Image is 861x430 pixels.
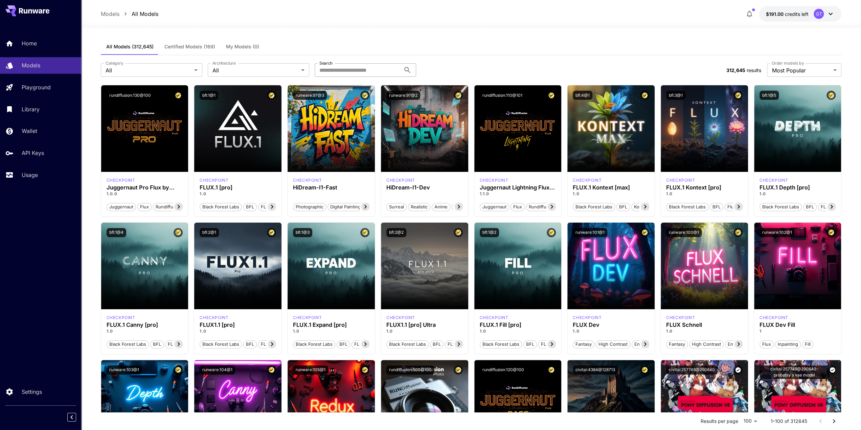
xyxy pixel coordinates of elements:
span: Environment [725,341,756,348]
span: Surreal [387,204,406,210]
p: 1.0 [666,328,743,334]
button: Fantasy [573,340,594,348]
nav: breadcrumb [101,10,158,18]
span: BFL [151,341,163,348]
button: FLUX.1 Canny [pro] [165,340,211,348]
span: Black Forest Labs [387,341,428,348]
button: Surreal [386,202,407,211]
span: BFL [617,204,630,210]
button: Certified Model – Vetted for best performance and includes a commercial license. [360,91,369,100]
button: runware:100@1 [666,228,702,237]
span: Black Forest Labs [760,204,801,210]
button: Certified Model – Vetted for best performance and includes a commercial license. [640,365,649,375]
button: BFL [337,340,350,348]
button: Certified Model – Vetted for best performance and includes a commercial license. [174,228,183,237]
p: 1.0 [200,191,276,197]
button: Black Forest Labs [760,202,802,211]
div: fluxpro [293,315,322,321]
button: runware:104@1 [200,365,235,375]
div: fluxpro [480,315,508,321]
p: checkpoint [293,177,322,183]
span: 312,645 [726,67,745,73]
span: juggernaut [480,204,509,210]
span: rundiffusion [153,204,184,210]
span: My Models (0) [226,44,259,50]
p: checkpoint [573,315,602,321]
button: Environment [632,340,663,348]
h3: FLUX1.1 [pro] [200,322,276,328]
label: Category [106,60,123,66]
button: Black Forest Labs [573,202,615,211]
p: 1.0 [666,191,743,197]
button: Certified Model – Vetted for best performance and includes a commercial license. [547,91,556,100]
p: All Models [132,10,158,18]
button: Verified working [733,365,743,375]
p: 1.0 [293,328,369,334]
p: checkpoint [107,315,135,321]
div: Collapse sidebar [72,411,81,423]
button: Digital Painting [327,202,363,211]
button: civitai:257749@290640-probably a vae model [760,365,829,379]
h3: FLUX1.1 [pro] Ultra [386,322,463,328]
button: runware:103@1 [107,365,142,375]
button: runware:101@1 [573,228,607,237]
div: 100 [741,416,760,426]
p: checkpoint [293,315,322,321]
button: Certified Model – Vetted for best performance and includes a commercial license. [174,365,183,375]
button: Black Forest Labs [293,340,335,348]
div: FLUX.1 D [760,315,788,321]
div: FLUX.1 Kontext [max] [573,177,602,183]
button: Black Forest Labs [107,340,149,348]
p: checkpoint [386,315,415,321]
button: Certified Model – Vetted for best performance and includes a commercial license. [454,228,463,237]
p: 1.0 [200,328,276,334]
button: juggernaut [107,202,136,211]
div: fluxpro [200,315,228,321]
button: bfl:2@2 [386,228,406,237]
p: checkpoint [666,315,695,321]
div: HiDream Dev [386,177,415,183]
button: rundiffusion:110@101 [480,91,525,100]
button: Fill [802,340,813,348]
button: FLUX1.1 [pro] [258,340,291,348]
p: checkpoint [480,177,508,183]
span: FLUX.1 Fill [pro] [539,341,576,348]
p: 1.0 [573,328,649,334]
span: BFL [710,204,723,210]
span: FLUX.1 [pro] [258,204,289,210]
button: flux [137,202,152,211]
p: 1.0 [386,328,463,334]
button: civitai:4384@128713 [573,365,618,375]
p: Wallet [22,127,37,135]
button: BFL [616,202,630,211]
span: BFL [337,341,350,348]
span: $191.00 [766,11,785,17]
button: bfl:1@3 [293,228,312,237]
button: Flux [760,340,774,348]
h3: FLUX.1 [pro] [200,184,276,191]
span: FLUX.1 Expand [pro] [352,341,400,348]
p: 1.0.0 [107,191,183,197]
div: Juggernaut Pro Flux by RunDiffusion [107,184,183,191]
button: Verified working [829,365,836,375]
button: Black Forest Labs [200,340,242,348]
p: 1–100 of 312645 [770,418,807,425]
div: fluxultra [386,315,415,321]
button: civitai:257749@290640 [666,365,718,375]
span: BFL [524,341,537,348]
p: Models [22,61,40,69]
button: Photographic [293,202,326,211]
button: runware:102@1 [760,228,795,237]
div: FLUX.1 D [107,177,135,183]
button: flux [511,202,525,211]
h3: FLUX.1 Fill [pro] [480,322,556,328]
div: Juggernaut Lightning Flux by RunDiffusion [480,184,556,191]
h3: FLUX Dev [573,322,649,328]
span: Most Popular [772,66,831,74]
h3: HiDream-I1-Dev [386,184,463,191]
p: 1.1.0 [480,191,556,197]
button: Black Forest Labs [480,340,522,348]
button: runware:97@3 [293,91,327,100]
